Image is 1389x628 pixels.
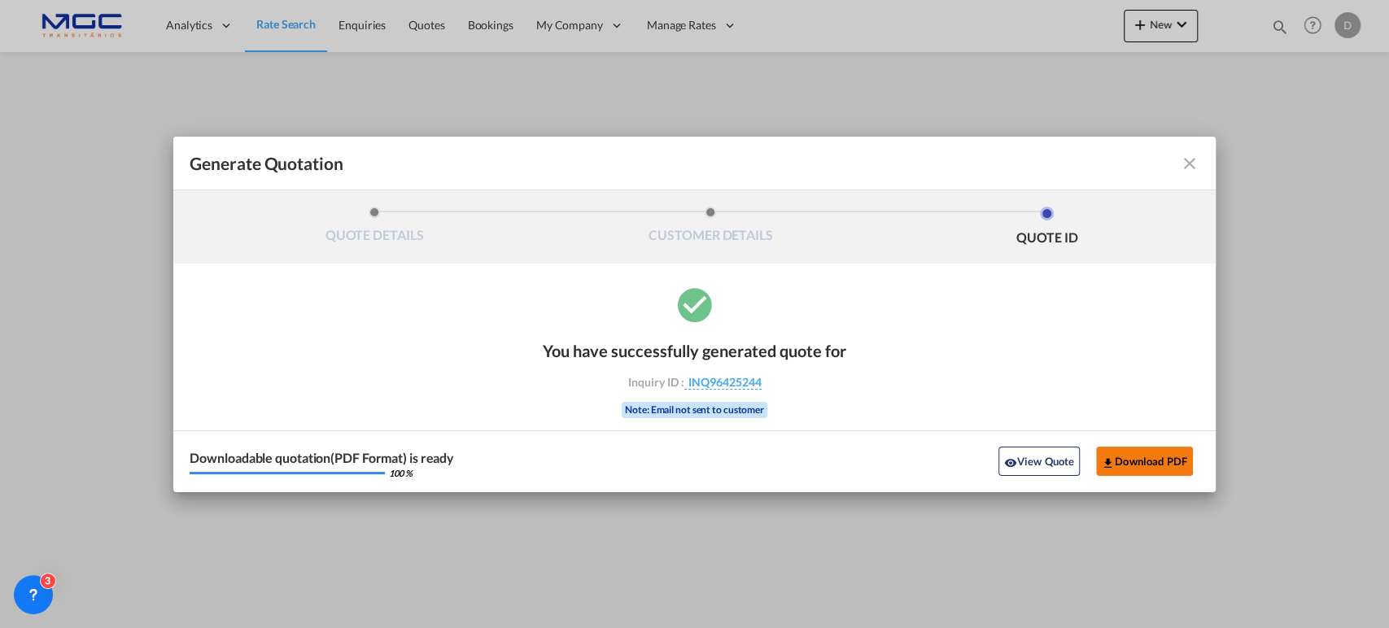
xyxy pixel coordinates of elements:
[998,447,1080,476] button: icon-eyeView Quote
[622,402,767,418] div: Note: Email not sent to customer
[190,451,454,464] div: Downloadable quotation(PDF Format) is ready
[1180,154,1199,173] md-icon: icon-close fg-AAA8AD cursor m-0
[879,207,1215,251] li: QUOTE ID
[1102,456,1115,469] md-icon: icon-download
[543,341,846,360] div: You have successfully generated quote for
[543,207,879,251] li: CUSTOMER DETAILS
[1096,447,1193,476] button: Download PDF
[190,153,343,174] span: Generate Quotation
[601,375,789,390] div: Inquiry ID :
[173,137,1215,492] md-dialog: Generate QuotationQUOTE ...
[675,284,715,325] md-icon: icon-checkbox-marked-circle
[206,207,542,251] li: QUOTE DETAILS
[389,469,413,478] div: 100 %
[684,375,762,390] span: INQ96425244
[1004,456,1017,469] md-icon: icon-eye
